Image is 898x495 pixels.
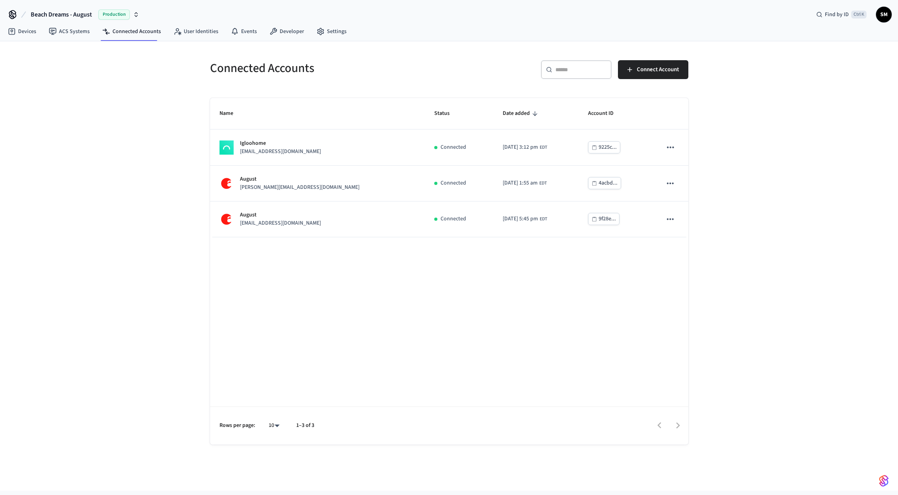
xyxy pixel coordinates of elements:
[219,176,234,190] img: August Logo, Square
[540,216,547,223] span: EDT
[503,215,538,223] span: [DATE] 5:45 pm
[618,60,688,79] button: Connect Account
[240,175,360,183] p: August
[96,24,167,39] a: Connected Accounts
[240,183,360,192] p: [PERSON_NAME][EMAIL_ADDRESS][DOMAIN_NAME]
[599,214,616,224] div: 9f28e...
[219,140,234,155] img: igloohome_logo
[879,475,889,487] img: SeamLogoGradient.69752ec5.svg
[539,180,547,187] span: EDT
[219,421,255,430] p: Rows per page:
[31,10,92,19] span: Beach Dreams - August
[441,179,466,187] p: Connected
[599,178,618,188] div: 4acbd...
[98,9,130,20] span: Production
[441,143,466,151] p: Connected
[263,24,310,39] a: Developer
[637,65,679,75] span: Connect Account
[240,219,321,227] p: [EMAIL_ADDRESS][DOMAIN_NAME]
[296,421,314,430] p: 1–3 of 3
[503,143,538,151] span: [DATE] 3:12 pm
[42,24,96,39] a: ACS Systems
[599,142,617,152] div: 9225c...
[588,107,624,120] span: Account ID
[219,107,243,120] span: Name
[219,212,234,226] img: August Logo, Square
[167,24,225,39] a: User Identities
[310,24,353,39] a: Settings
[588,141,620,153] button: 9225c...
[825,11,849,18] span: Find by ID
[540,144,547,151] span: EDT
[876,7,892,22] button: SM
[240,211,321,219] p: August
[265,420,284,431] div: 10
[441,215,466,223] p: Connected
[210,98,688,237] table: sticky table
[240,148,321,156] p: [EMAIL_ADDRESS][DOMAIN_NAME]
[503,179,538,187] span: [DATE] 1:55 am
[503,107,540,120] span: Date added
[588,213,620,225] button: 9f28e...
[240,139,321,148] p: Igloohome
[2,24,42,39] a: Devices
[851,11,867,18] span: Ctrl K
[503,215,547,223] div: America/New_York
[588,177,621,189] button: 4acbd...
[434,107,460,120] span: Status
[225,24,263,39] a: Events
[503,179,547,187] div: America/New_York
[503,143,547,151] div: America/New_York
[210,60,444,76] h5: Connected Accounts
[810,7,873,22] div: Find by IDCtrl K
